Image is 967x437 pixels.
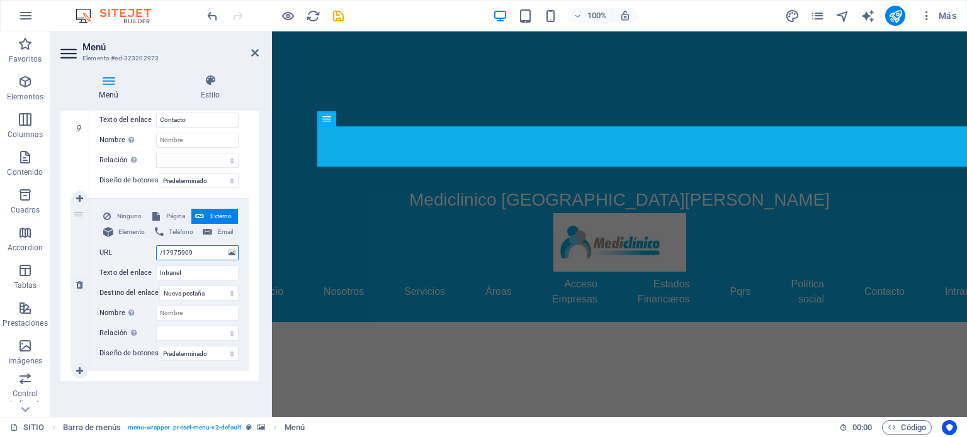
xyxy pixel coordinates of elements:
[861,9,875,23] i: AI Writer
[191,209,238,224] button: Externo
[285,420,305,435] span: Haz clic para seleccionar y doble clic para editar
[835,9,850,23] i: Navegador
[587,8,607,23] h6: 100%
[99,209,148,224] button: Ninguno
[115,209,144,224] span: Ninguno
[860,8,875,23] button: text_generator
[99,173,159,188] label: Diseño de botones
[784,8,800,23] button: design
[72,8,167,23] img: Editor Logo
[331,9,346,23] i: Guardar (Ctrl+S)
[7,167,43,177] p: Contenido
[156,265,239,280] input: Texto del enlace...
[888,420,926,435] span: Código
[63,420,305,435] nav: breadcrumb
[888,9,903,23] i: Publicar
[216,224,234,240] span: Email
[8,130,43,140] p: Columnas
[162,74,259,101] h4: Estilo
[785,9,800,23] i: Diseño (Ctrl+Alt+Y)
[99,265,156,280] label: Texto del enlace
[164,209,188,224] span: Página
[99,346,159,361] label: Diseño de botones
[920,9,956,22] span: Más
[69,123,88,133] em: 9
[915,6,961,26] button: Más
[99,326,156,341] label: Relación
[156,245,239,260] input: URL...
[126,420,241,435] span: . menu-wrapper .preset-menu-v2-default
[839,420,873,435] h6: Tiempo de la sesión
[257,424,265,431] i: Este elemento contiene un fondo
[82,41,259,53] h2: Menú
[331,8,346,23] button: save
[167,224,195,240] span: Teléfono
[7,92,43,102] p: Elementos
[11,205,40,215] p: Cuadros
[60,74,162,101] h4: Menú
[10,420,45,435] a: Haz clic para cancelar la selección y doble clic para abrir páginas
[835,8,850,23] button: navigator
[99,133,156,148] label: Nombre
[99,153,156,168] label: Relación
[306,9,320,23] i: Volver a cargar página
[3,318,47,328] p: Prestaciones
[82,53,234,64] h3: Elemento #ed-323202973
[205,9,220,23] i: Deshacer: Cambiar elementos de menú (Ctrl+Z)
[63,420,121,435] span: Haz clic para seleccionar y doble clic para editar
[99,245,156,260] label: URL
[199,224,238,240] button: Email
[8,356,42,366] p: Imágenes
[99,306,156,321] label: Nombre
[568,8,613,23] button: 100%
[208,209,234,224] span: Externo
[156,306,239,321] input: Nombre
[810,8,825,23] button: pages
[8,243,43,253] p: Accordion
[99,224,150,240] button: Elemento
[156,133,239,148] input: Nombre
[9,54,42,64] p: Favoritos
[861,423,863,432] span: :
[205,8,220,23] button: undo
[137,158,558,178] span: Mediclinico [GEOGRAPHIC_DATA][PERSON_NAME]
[99,285,159,301] label: Destino del enlace
[99,113,156,128] label: Texto del enlace
[305,8,320,23] button: reload
[942,420,957,435] button: Usercentrics
[117,224,147,240] span: Elemento
[151,224,199,240] button: Teléfono
[280,8,295,23] button: Haz clic para salir del modo de previsualización y seguir editando
[156,113,239,128] input: Texto del enlace...
[852,420,872,435] span: 00 00
[882,420,932,435] button: Código
[810,9,825,23] i: Páginas (Ctrl+Alt+S)
[885,6,905,26] button: publish
[14,280,37,290] p: Tablas
[246,424,252,431] i: Este elemento es un preajuste personalizable
[619,10,631,21] i: Al redimensionar, ajustar el nivel de zoom automáticamente para ajustarse al dispositivo elegido.
[149,209,191,224] button: Página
